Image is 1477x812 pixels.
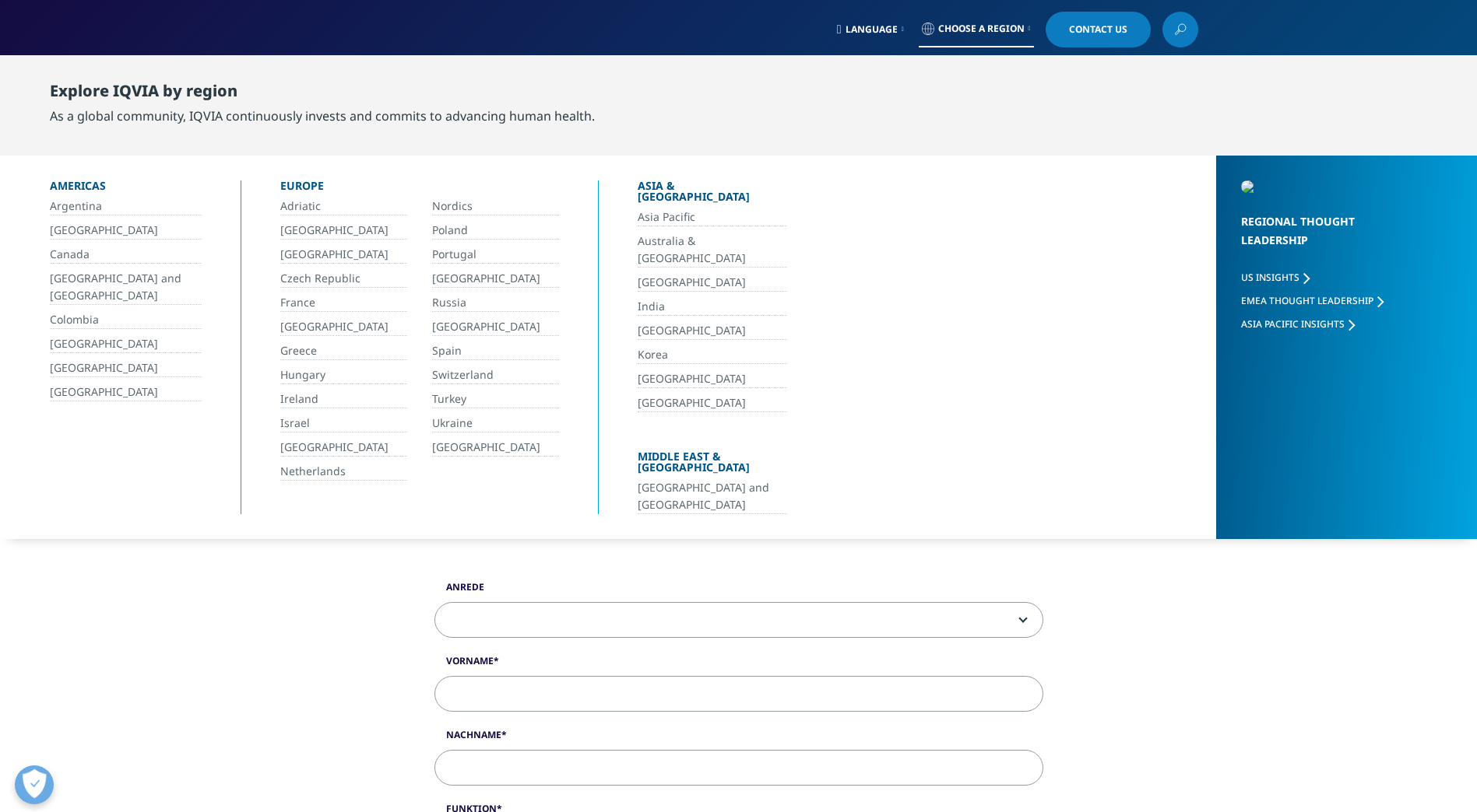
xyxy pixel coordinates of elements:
[280,463,407,481] a: Netherlands
[432,270,559,288] a: [GEOGRAPHIC_DATA]
[1069,25,1127,34] span: Contact Us
[280,366,407,384] a: Hungary
[280,246,407,264] a: [GEOGRAPHIC_DATA]
[50,222,202,240] a: [GEOGRAPHIC_DATA]
[434,728,1043,750] label: Nachname
[50,246,202,264] a: Canada
[432,342,559,360] a: Spain
[1241,212,1405,269] div: Regional Thought Leadership
[846,23,898,36] span: Language
[50,311,202,329] a: Colombia
[1241,294,1373,307] span: EMEA Thought Leadership
[1241,317,1355,331] a: Asia Pacific Insights
[432,390,559,408] a: Turkey
[50,359,202,377] a: [GEOGRAPHIC_DATA]
[638,274,787,292] a: [GEOGRAPHIC_DATA]
[434,580,1043,602] label: Anrede
[50,107,595,125] div: As a global community, IQVIA continuously invests and commits to advancing human health.
[50,270,202,305] a: [GEOGRAPHIC_DATA] and [GEOGRAPHIC_DATA]
[280,439,407,457] a: [GEOGRAPHIC_DATA]
[638,346,787,364] a: Korea
[432,294,559,312] a: Russia
[638,451,787,479] div: Middle East & [GEOGRAPHIC_DATA]
[280,198,407,215] a: Adriatic
[50,383,202,401] a: [GEOGRAPHIC_DATA]
[638,180,787,208] div: Asia & [GEOGRAPHIC_DATA]
[1241,317,1345,331] span: Asia Pacific Insights
[50,82,595,107] div: Explore IQVIA by region
[280,415,407,432] a: Israel
[280,222,407,240] a: [GEOGRAPHIC_DATA]
[432,415,559,432] a: Ukraine
[638,233,787,268] a: Australia & [GEOGRAPHIC_DATA]
[280,342,407,360] a: Greece
[638,370,787,388] a: [GEOGRAPHIC_DATA]
[280,318,407,336] a: [GEOGRAPHIC_DATA]
[1241,271,1310,284] a: US Insights
[434,654,1043,676] label: Vorname
[638,208,787,226] a: Asia Pacific
[1241,271,1299,284] span: US Insights
[432,222,559,240] a: Poland
[432,246,559,264] a: Portugal
[638,322,787,340] a: [GEOGRAPHIC_DATA]
[432,439,559,457] a: [GEOGRAPHIC_DATA]
[280,390,407,408] a: Ireland
[280,270,407,288] a: Czech Republic
[410,54,1198,128] nav: Primary
[50,180,202,198] div: Americas
[1241,294,1384,307] a: EMEA Thought Leadership
[432,366,559,384] a: Switzerland
[638,394,787,412] a: [GEOGRAPHIC_DATA]
[432,318,559,336] a: [GEOGRAPHIC_DATA]
[638,479,787,514] a: [GEOGRAPHIC_DATA] and [GEOGRAPHIC_DATA]
[1046,12,1151,47] a: Contact Us
[280,294,407,312] a: France
[638,298,787,316] a: India
[938,23,1025,35] span: Choose a Region
[432,198,559,215] a: Nordics
[15,765,54,804] button: Präferenzen öffnen
[280,180,559,198] div: Europe
[50,335,202,353] a: [GEOGRAPHIC_DATA]
[50,198,202,215] a: Argentina
[1241,180,1405,193] img: 2093_analyzing-data-using-big-screen-display-and-laptop.png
